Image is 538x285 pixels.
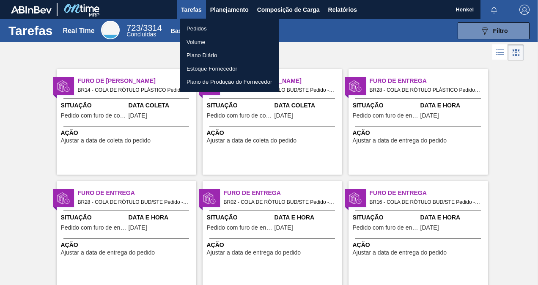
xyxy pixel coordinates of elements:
a: Plano Diário [180,49,279,62]
a: Plano de Produção do Fornecedor [180,75,279,89]
a: Volume [180,36,279,49]
a: Pedidos [180,22,279,36]
a: Estoque Fornecedor [180,62,279,76]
